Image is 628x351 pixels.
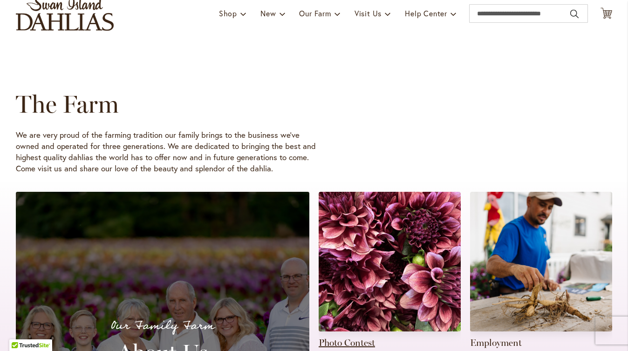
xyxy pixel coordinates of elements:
span: Help Center [405,8,447,18]
span: Visit Us [355,8,382,18]
h1: The Farm [16,90,585,118]
p: Our Family Farm [27,316,298,336]
span: New [260,8,276,18]
p: We are very proud of the farming tradition our family brings to the business we’ve owned and oper... [16,129,319,174]
span: Our Farm [299,8,331,18]
span: Shop [219,8,237,18]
